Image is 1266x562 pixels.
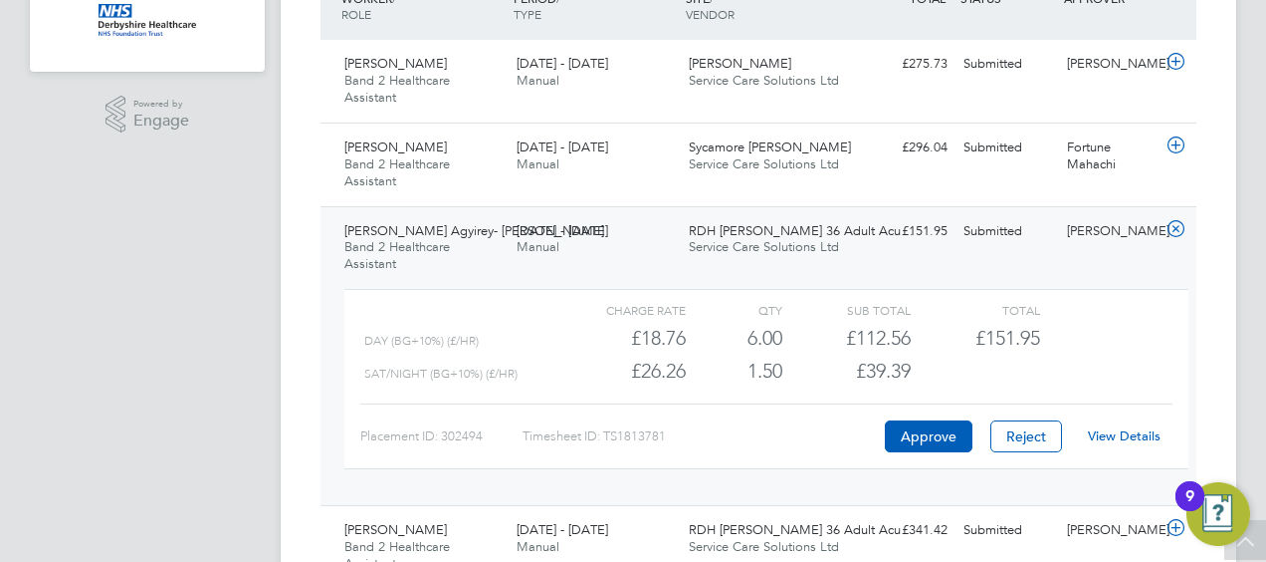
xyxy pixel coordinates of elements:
[955,132,1059,164] div: Submitted
[686,355,782,388] div: 1.50
[686,322,782,355] div: 6.00
[341,6,371,22] span: ROLE
[514,6,541,22] span: TYPE
[517,222,608,239] span: [DATE] - [DATE]
[364,334,479,348] span: Day (BG+10%) (£/HR)
[344,72,450,106] span: Band 2 Healthcare Assistant
[344,521,447,538] span: [PERSON_NAME]
[1186,482,1250,546] button: Open Resource Center, 9 new notifications
[517,155,559,172] span: Manual
[885,421,972,452] button: Approve
[360,421,523,452] div: Placement ID: 302494
[1059,48,1162,81] div: [PERSON_NAME]
[364,367,518,381] span: Sat/Night (BG+10%) (£/HR)
[557,322,686,355] div: £18.76
[517,55,608,72] span: [DATE] - [DATE]
[517,238,559,255] span: Manual
[1059,215,1162,248] div: [PERSON_NAME]
[689,538,839,555] span: Service Care Solutions Ltd
[344,238,450,272] span: Band 2 Healthcare Assistant
[990,421,1062,452] button: Reject
[517,521,608,538] span: [DATE] - [DATE]
[1059,514,1162,547] div: [PERSON_NAME]
[782,298,911,322] div: Sub Total
[344,139,447,155] span: [PERSON_NAME]
[523,421,880,452] div: Timesheet ID: TS1813781
[782,322,911,355] div: £112.56
[344,155,450,189] span: Band 2 Healthcare Assistant
[955,215,1059,248] div: Submitted
[557,355,686,388] div: £26.26
[344,55,447,72] span: [PERSON_NAME]
[517,538,559,555] span: Manual
[689,222,914,239] span: RDH [PERSON_NAME] 36 Adult Acu…
[54,4,241,36] a: Go to home page
[689,521,914,538] span: RDH [PERSON_NAME] 36 Adult Acu…
[99,4,196,36] img: derbyshire-nhs-logo-retina.png
[852,132,955,164] div: £296.04
[344,222,604,239] span: [PERSON_NAME] Agyirey- [PERSON_NAME]
[517,72,559,89] span: Manual
[689,72,839,89] span: Service Care Solutions Ltd
[1185,496,1194,522] div: 9
[689,238,839,255] span: Service Care Solutions Ltd
[686,6,735,22] span: VENDOR
[133,96,189,113] span: Powered by
[133,113,189,130] span: Engage
[782,355,911,388] div: £39.39
[686,298,782,322] div: QTY
[955,48,1059,81] div: Submitted
[975,326,1040,350] span: £151.95
[852,215,955,248] div: £151.95
[557,298,686,322] div: Charge rate
[689,155,839,172] span: Service Care Solutions Ltd
[852,514,955,547] div: £341.42
[689,55,791,72] span: [PERSON_NAME]
[955,514,1059,547] div: Submitted
[517,139,608,155] span: [DATE] - [DATE]
[689,139,851,155] span: Sycamore [PERSON_NAME]
[1088,427,1160,444] a: View Details
[105,96,190,134] a: Powered byEngage
[1059,132,1162,181] div: Fortune Mahachi
[852,48,955,81] div: £275.73
[911,298,1039,322] div: Total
